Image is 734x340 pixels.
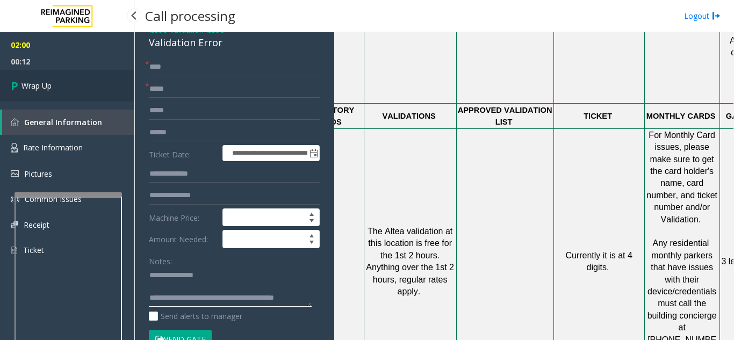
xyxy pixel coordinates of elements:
label: Ticket Date: [146,145,220,161]
label: Send alerts to manager [149,310,242,322]
span: Rate Information [23,142,83,153]
a: Logout [684,10,721,21]
a: General Information [2,110,134,135]
img: 'icon' [11,143,18,153]
span: . Anything over the 1st 2 hours, regular rates apply. [366,251,456,296]
span: Decrease value [304,239,319,248]
span: General Information [24,117,102,127]
span: Increase value [304,209,319,218]
span: Wrap Up [21,80,52,91]
span: VALIDATIONS [382,112,435,120]
img: 'icon' [11,195,19,204]
span: For Monthly Card issues, please make sure to get the card holder's name, card number, and ticket ... [646,131,719,224]
img: 'icon' [11,170,19,177]
img: logout [712,10,721,21]
h3: Call processing [140,3,241,29]
span: TICKET [584,112,612,120]
span: Currently it is at 4 digits. [565,251,635,272]
div: Validation Error [149,35,320,50]
span: Toggle popup [307,146,319,161]
span: APPROVED VALIDATION LIST [458,106,555,126]
img: 'icon' [11,118,19,126]
span: Decrease value [304,218,319,226]
img: 'icon' [11,221,18,228]
span: - [167,25,224,35]
label: Amount Needed: [146,230,220,248]
label: Notes: [149,252,172,267]
span: Pictures [24,169,52,179]
span: ntial [693,238,709,248]
img: 'icon' [11,245,18,255]
label: Machine Price: [146,208,220,227]
span: Increase value [304,230,319,239]
span: The Altea validation at this location is free for the 1st 2 hours [368,227,455,260]
span: MONTHLY CARDS [646,112,716,120]
span: Any reside [652,238,693,248]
